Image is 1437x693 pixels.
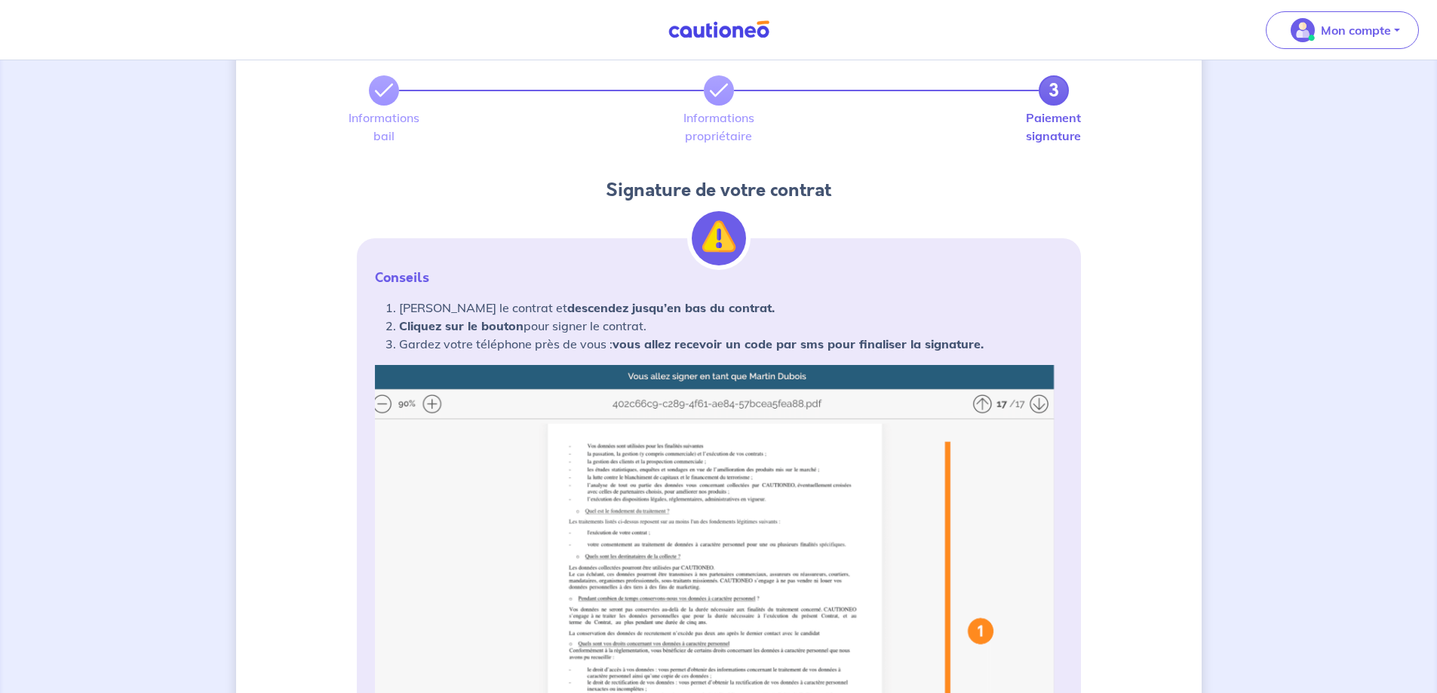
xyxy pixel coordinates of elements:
a: 3 [1039,75,1069,106]
img: Cautioneo [662,20,775,39]
img: illu_alert.svg [692,211,746,265]
strong: Cliquez sur le bouton [399,318,524,333]
button: illu_account_valid_menu.svgMon compte [1266,11,1419,49]
li: [PERSON_NAME] le contrat et [399,299,1063,317]
li: pour signer le contrat. [399,317,1063,335]
label: Paiement signature [1039,112,1069,142]
h4: Signature de votre contrat [357,178,1081,202]
li: Gardez votre téléphone près de vous : [399,335,1063,353]
strong: descendez jusqu’en bas du contrat. [567,300,775,315]
p: Conseils [375,268,1063,287]
label: Informations bail [369,112,399,142]
img: illu_account_valid_menu.svg [1291,18,1315,42]
label: Informations propriétaire [704,112,734,142]
p: Mon compte [1321,21,1391,39]
strong: vous allez recevoir un code par sms pour finaliser la signature. [613,336,984,351]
